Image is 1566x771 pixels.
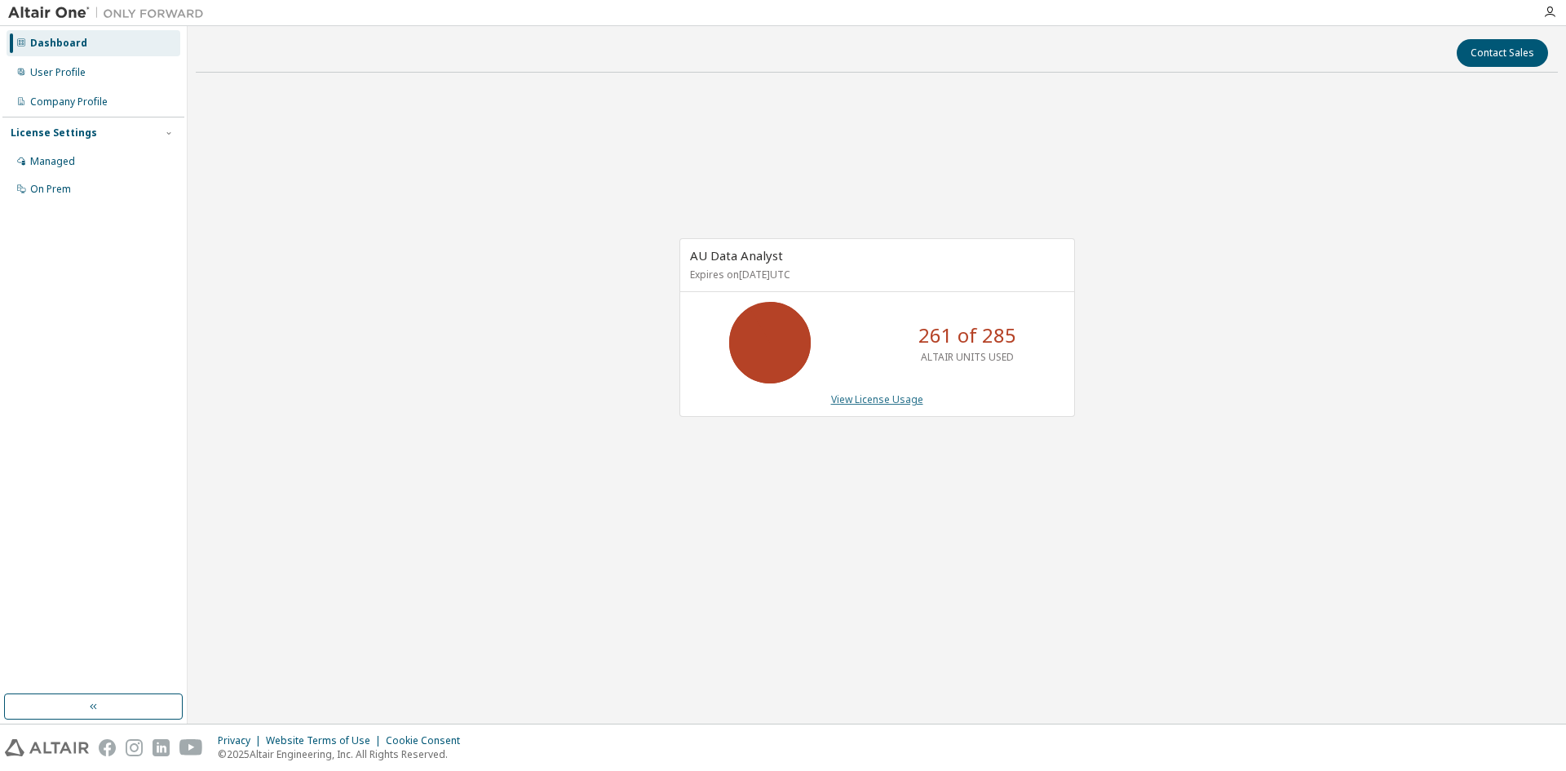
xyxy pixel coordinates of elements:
div: Managed [30,155,75,168]
div: Website Terms of Use [266,734,386,747]
p: Expires on [DATE] UTC [690,268,1060,281]
div: Cookie Consent [386,734,470,747]
img: Altair One [8,5,212,21]
div: Dashboard [30,37,87,50]
img: facebook.svg [99,739,116,756]
p: 261 of 285 [918,321,1016,349]
a: View License Usage [831,392,923,406]
span: AU Data Analyst [690,247,783,264]
div: Privacy [218,734,266,747]
img: youtube.svg [179,739,203,756]
div: Company Profile [30,95,108,109]
div: User Profile [30,66,86,79]
img: linkedin.svg [153,739,170,756]
p: © 2025 Altair Engineering, Inc. All Rights Reserved. [218,747,470,761]
img: altair_logo.svg [5,739,89,756]
div: On Prem [30,183,71,196]
p: ALTAIR UNITS USED [921,350,1014,364]
div: License Settings [11,126,97,140]
button: Contact Sales [1457,39,1548,67]
img: instagram.svg [126,739,143,756]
